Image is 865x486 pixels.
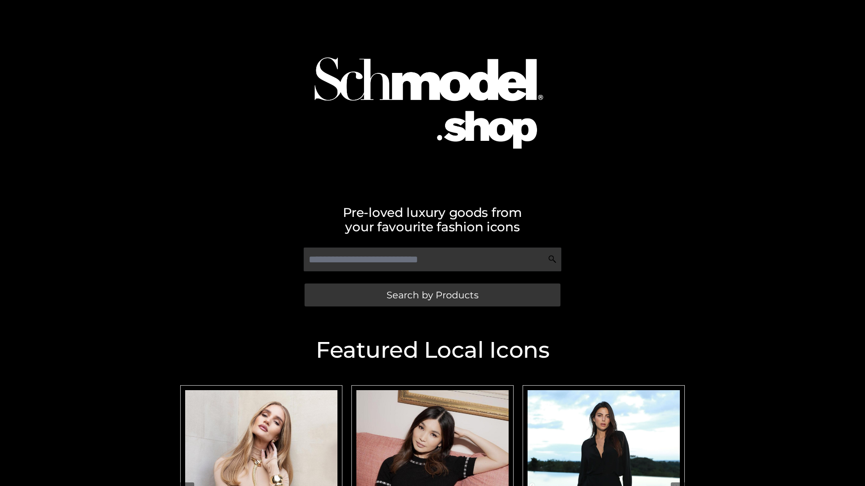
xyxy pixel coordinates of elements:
span: Search by Products [387,290,478,300]
a: Search by Products [305,283,560,306]
h2: Featured Local Icons​ [176,339,689,361]
h2: Pre-loved luxury goods from your favourite fashion icons [176,205,689,234]
img: Search Icon [548,255,557,264]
